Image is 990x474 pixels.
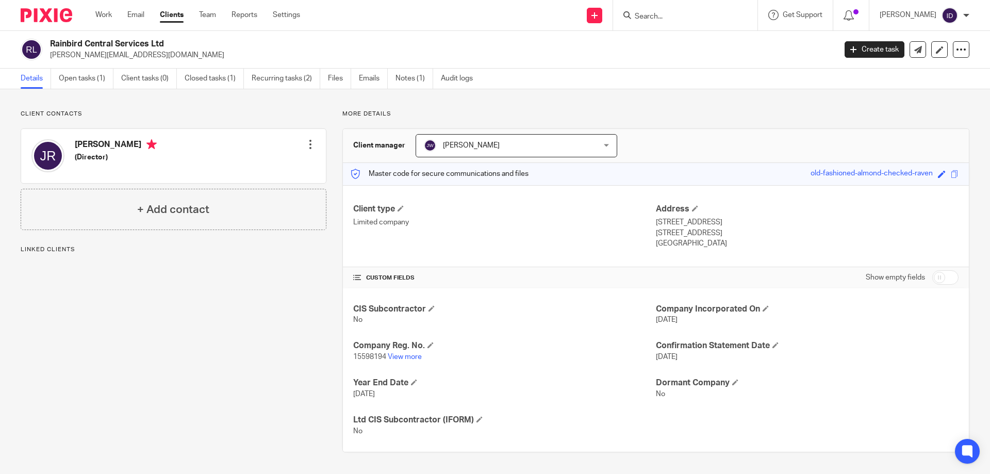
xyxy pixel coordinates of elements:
[942,7,958,24] img: svg%3E
[359,69,388,89] a: Emails
[441,69,481,89] a: Audit logs
[137,202,209,218] h4: + Add contact
[31,139,64,172] img: svg%3E
[353,415,656,426] h4: Ltd CIS Subcontractor (IFORM)
[656,228,959,238] p: [STREET_ADDRESS]
[634,12,727,22] input: Search
[656,316,678,323] span: [DATE]
[424,139,436,152] img: svg%3E
[783,11,822,19] span: Get Support
[75,139,157,152] h4: [PERSON_NAME]
[252,69,320,89] a: Recurring tasks (2)
[656,204,959,215] h4: Address
[21,110,326,118] p: Client contacts
[50,39,673,50] h2: Rainbird Central Services Ltd
[21,69,51,89] a: Details
[353,390,375,398] span: [DATE]
[443,142,500,149] span: [PERSON_NAME]
[185,69,244,89] a: Closed tasks (1)
[75,152,157,162] h5: (Director)
[342,110,969,118] p: More details
[160,10,184,20] a: Clients
[353,353,386,361] span: 15598194
[59,69,113,89] a: Open tasks (1)
[811,168,933,180] div: old-fashioned-almond-checked-raven
[232,10,257,20] a: Reports
[866,272,925,283] label: Show empty fields
[199,10,216,20] a: Team
[880,10,936,20] p: [PERSON_NAME]
[353,217,656,227] p: Limited company
[353,316,362,323] span: No
[353,274,656,282] h4: CUSTOM FIELDS
[21,8,72,22] img: Pixie
[21,39,42,60] img: svg%3E
[146,139,157,150] i: Primary
[127,10,144,20] a: Email
[656,390,665,398] span: No
[50,50,829,60] p: [PERSON_NAME][EMAIL_ADDRESS][DOMAIN_NAME]
[328,69,351,89] a: Files
[353,340,656,351] h4: Company Reg. No.
[353,304,656,315] h4: CIS Subcontractor
[273,10,300,20] a: Settings
[353,378,656,388] h4: Year End Date
[656,304,959,315] h4: Company Incorporated On
[656,238,959,249] p: [GEOGRAPHIC_DATA]
[351,169,529,179] p: Master code for secure communications and files
[95,10,112,20] a: Work
[845,41,904,58] a: Create task
[656,353,678,361] span: [DATE]
[388,353,422,361] a: View more
[353,428,362,435] span: No
[121,69,177,89] a: Client tasks (0)
[395,69,433,89] a: Notes (1)
[656,217,959,227] p: [STREET_ADDRESS]
[353,204,656,215] h4: Client type
[353,140,405,151] h3: Client manager
[21,246,326,254] p: Linked clients
[656,340,959,351] h4: Confirmation Statement Date
[656,378,959,388] h4: Dormant Company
